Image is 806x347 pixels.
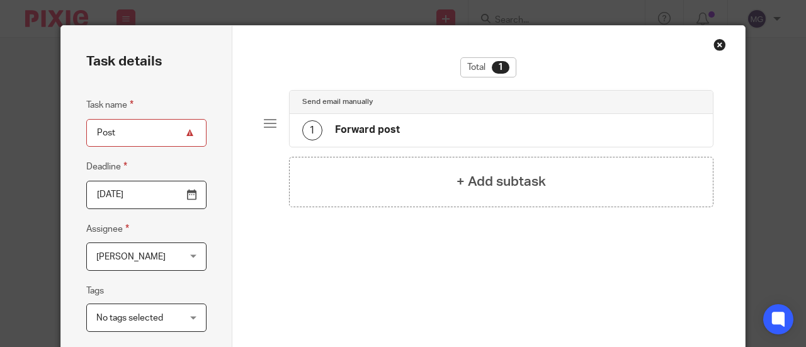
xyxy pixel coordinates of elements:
span: No tags selected [96,314,163,322]
input: Task name [86,119,207,147]
div: 1 [302,120,322,140]
h4: + Add subtask [457,172,546,191]
label: Assignee [86,222,129,236]
input: Pick a date [86,181,207,209]
label: Tags [86,285,104,297]
div: Total [460,57,516,77]
label: Deadline [86,159,127,174]
h4: Send email manually [302,97,373,107]
h4: Forward post [335,123,400,137]
label: Task name [86,98,133,112]
span: [PERSON_NAME] [96,253,166,261]
div: Close this dialog window [713,38,726,51]
div: 1 [492,61,509,74]
h2: Task details [86,51,162,72]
